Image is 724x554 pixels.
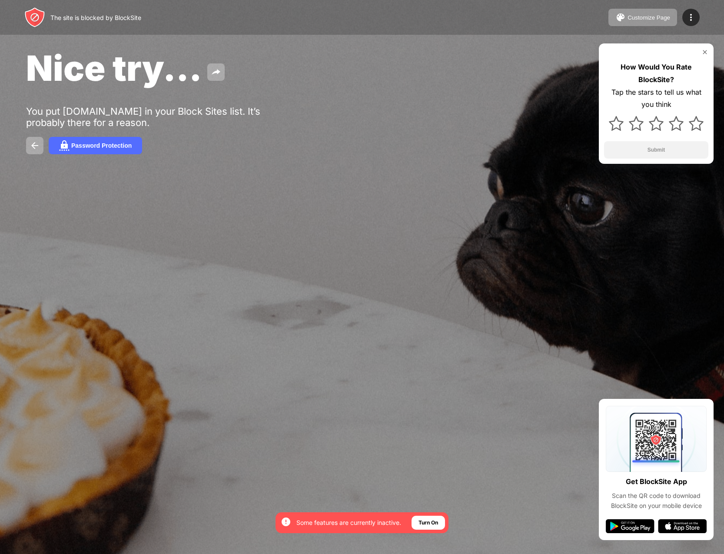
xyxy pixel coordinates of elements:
[649,116,664,131] img: star.svg
[211,67,221,77] img: share.svg
[49,137,142,154] button: Password Protection
[281,517,291,527] img: error-circle-white.svg
[296,518,401,527] div: Some features are currently inactive.
[59,140,70,151] img: password.svg
[604,141,708,159] button: Submit
[669,116,684,131] img: star.svg
[30,140,40,151] img: back.svg
[606,491,707,511] div: Scan the QR code to download BlockSite on your mobile device
[606,519,654,533] img: google-play.svg
[629,116,644,131] img: star.svg
[604,86,708,111] div: Tap the stars to tell us what you think
[604,61,708,86] div: How Would You Rate BlockSite?
[628,14,670,21] div: Customize Page
[658,519,707,533] img: app-store.svg
[24,7,45,28] img: header-logo.svg
[608,9,677,26] button: Customize Page
[686,12,696,23] img: menu-icon.svg
[606,406,707,472] img: qrcode.svg
[615,12,626,23] img: pallet.svg
[626,475,687,488] div: Get BlockSite App
[609,116,624,131] img: star.svg
[689,116,704,131] img: star.svg
[50,14,141,21] div: The site is blocked by BlockSite
[26,106,295,128] div: You put [DOMAIN_NAME] in your Block Sites list. It’s probably there for a reason.
[26,47,202,89] span: Nice try...
[71,142,132,149] div: Password Protection
[701,49,708,56] img: rate-us-close.svg
[418,518,438,527] div: Turn On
